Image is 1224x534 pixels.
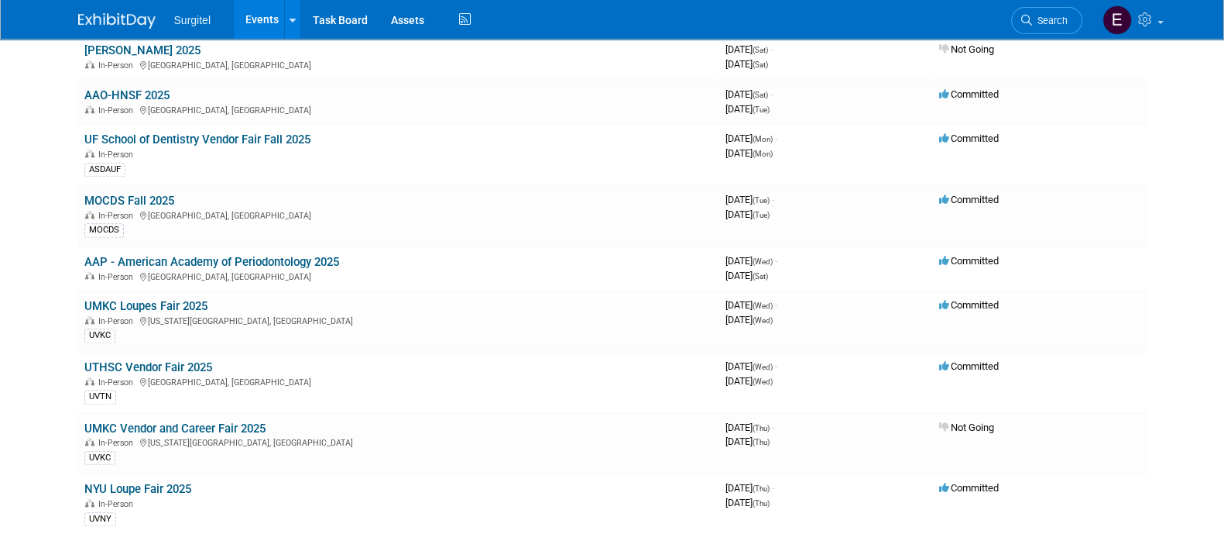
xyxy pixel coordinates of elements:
[725,299,777,311] span: [DATE]
[84,390,116,404] div: UVTN
[725,314,773,326] span: [DATE]
[775,255,777,267] span: -
[85,105,94,113] img: In-Person Event
[775,133,777,144] span: -
[753,316,773,325] span: (Wed)
[84,270,713,282] div: [GEOGRAPHIC_DATA], [GEOGRAPHIC_DATA]
[98,438,138,448] span: In-Person
[725,103,770,115] span: [DATE]
[753,150,773,158] span: (Mon)
[84,329,115,343] div: UVKC
[84,255,339,269] a: AAP - American Academy of Periodontology 2025
[939,299,999,311] span: Committed
[939,43,994,55] span: Not Going
[772,482,774,494] span: -
[84,451,115,465] div: UVKC
[753,60,768,69] span: (Sat)
[753,91,768,99] span: (Sat)
[84,208,713,221] div: [GEOGRAPHIC_DATA], [GEOGRAPHIC_DATA]
[85,211,94,219] img: In-Person Event
[753,499,770,508] span: (Thu)
[85,150,94,157] img: In-Person Event
[84,88,170,102] a: AAO-HNSF 2025
[725,255,777,267] span: [DATE]
[753,46,768,54] span: (Sat)
[775,360,777,372] span: -
[775,299,777,311] span: -
[84,163,125,177] div: ASDAUF
[1032,15,1068,26] span: Search
[84,375,713,388] div: [GEOGRAPHIC_DATA], [GEOGRAPHIC_DATA]
[725,360,777,372] span: [DATE]
[84,223,124,237] div: MOCDS
[78,13,156,29] img: ExhibitDay
[725,497,770,508] span: [DATE]
[98,60,138,71] span: In-Person
[725,133,777,144] span: [DATE]
[753,377,773,386] span: (Wed)
[85,377,94,385] img: In-Person Event
[725,43,773,55] span: [DATE]
[753,196,770,205] span: (Tue)
[85,60,94,68] img: In-Person Event
[725,270,768,281] span: [DATE]
[753,484,770,493] span: (Thu)
[725,482,774,494] span: [DATE]
[174,14,211,26] span: Surgitel
[85,438,94,446] img: In-Person Event
[84,58,713,71] div: [GEOGRAPHIC_DATA], [GEOGRAPHIC_DATA]
[84,436,713,448] div: [US_STATE][GEOGRAPHIC_DATA], [GEOGRAPHIC_DATA]
[753,272,768,281] span: (Sat)
[772,194,774,205] span: -
[772,422,774,433] span: -
[753,135,773,143] span: (Mon)
[725,88,773,100] span: [DATE]
[98,499,138,509] span: In-Person
[770,88,773,100] span: -
[725,147,773,159] span: [DATE]
[725,436,770,447] span: [DATE]
[84,482,191,496] a: NYU Loupe Fair 2025
[753,438,770,446] span: (Thu)
[98,316,138,326] span: In-Person
[98,150,138,160] span: In-Person
[84,103,713,115] div: [GEOGRAPHIC_DATA], [GEOGRAPHIC_DATA]
[84,422,266,436] a: UMKC Vendor and Career Fair 2025
[85,499,94,507] img: In-Person Event
[84,360,212,374] a: UTHSC Vendor Fair 2025
[85,316,94,324] img: In-Person Event
[98,211,138,221] span: In-Person
[753,257,773,266] span: (Wed)
[725,194,774,205] span: [DATE]
[939,422,994,433] span: Not Going
[770,43,773,55] span: -
[84,133,310,146] a: UF School of Dentistry Vendor Fair Fall 2025
[939,88,999,100] span: Committed
[98,105,138,115] span: In-Person
[725,422,774,433] span: [DATE]
[753,211,770,219] span: (Tue)
[753,105,770,114] span: (Tue)
[939,360,999,372] span: Committed
[84,314,713,326] div: [US_STATE][GEOGRAPHIC_DATA], [GEOGRAPHIC_DATA]
[1102,5,1132,35] img: Event Coordinator
[753,424,770,432] span: (Thu)
[939,133,999,144] span: Committed
[1011,7,1082,34] a: Search
[84,43,201,57] a: [PERSON_NAME] 2025
[725,58,768,70] span: [DATE]
[725,208,770,220] span: [DATE]
[939,482,999,494] span: Committed
[753,301,773,310] span: (Wed)
[84,512,116,526] div: UVNY
[98,272,138,282] span: In-Person
[939,194,999,205] span: Committed
[725,375,773,387] span: [DATE]
[84,299,207,313] a: UMKC Loupes Fair 2025
[98,377,138,388] span: In-Person
[84,194,174,208] a: MOCDS Fall 2025
[939,255,999,267] span: Committed
[85,272,94,280] img: In-Person Event
[753,363,773,371] span: (Wed)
